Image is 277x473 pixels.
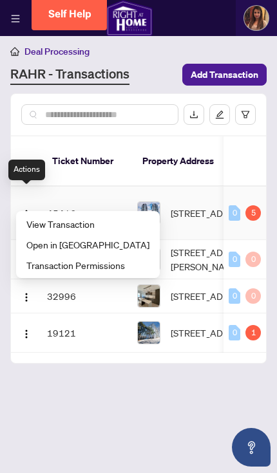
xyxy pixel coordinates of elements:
[244,6,269,30] img: Profile Icon
[21,292,32,302] img: Logo
[16,322,37,343] button: Logo
[171,206,253,220] span: [STREET_ADDRESS]
[215,110,224,119] span: edit
[10,64,129,85] a: RAHR - Transactions
[42,279,132,313] td: 32996
[21,329,32,339] img: Logo
[16,286,37,306] button: Logo
[245,325,261,340] div: 1
[171,326,253,340] span: [STREET_ADDRESS]
[171,289,253,303] span: [STREET_ADDRESS]
[235,104,256,125] button: filter
[8,160,45,180] div: Actions
[209,104,230,125] button: edit
[245,252,261,267] div: 0
[245,205,261,221] div: 5
[16,203,37,223] button: Logo
[232,428,271,467] button: Open asap
[26,217,149,231] span: View Transaction
[24,46,90,57] span: Deal Processing
[42,187,132,240] td: 45416
[245,288,261,304] div: 0
[191,64,258,85] span: Add Transaction
[229,252,240,267] div: 0
[138,322,160,344] img: thumbnail-img
[10,47,19,56] span: home
[189,110,198,119] span: download
[184,104,204,125] button: download
[241,110,250,119] span: filter
[132,136,274,187] th: Property Address
[182,64,267,86] button: Add Transaction
[229,205,240,221] div: 0
[229,288,240,304] div: 0
[11,14,20,23] span: menu
[26,258,149,272] span: Transaction Permissions
[138,202,160,224] img: thumbnail-img
[26,237,149,252] span: Open in [GEOGRAPHIC_DATA]
[42,313,132,353] td: 19121
[171,245,269,274] span: [STREET_ADDRESS][PERSON_NAME]
[138,285,160,307] img: thumbnail-img
[42,136,132,187] th: Ticket Number
[21,209,32,219] img: Logo
[48,8,91,20] span: Self Help
[229,325,240,340] div: 0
